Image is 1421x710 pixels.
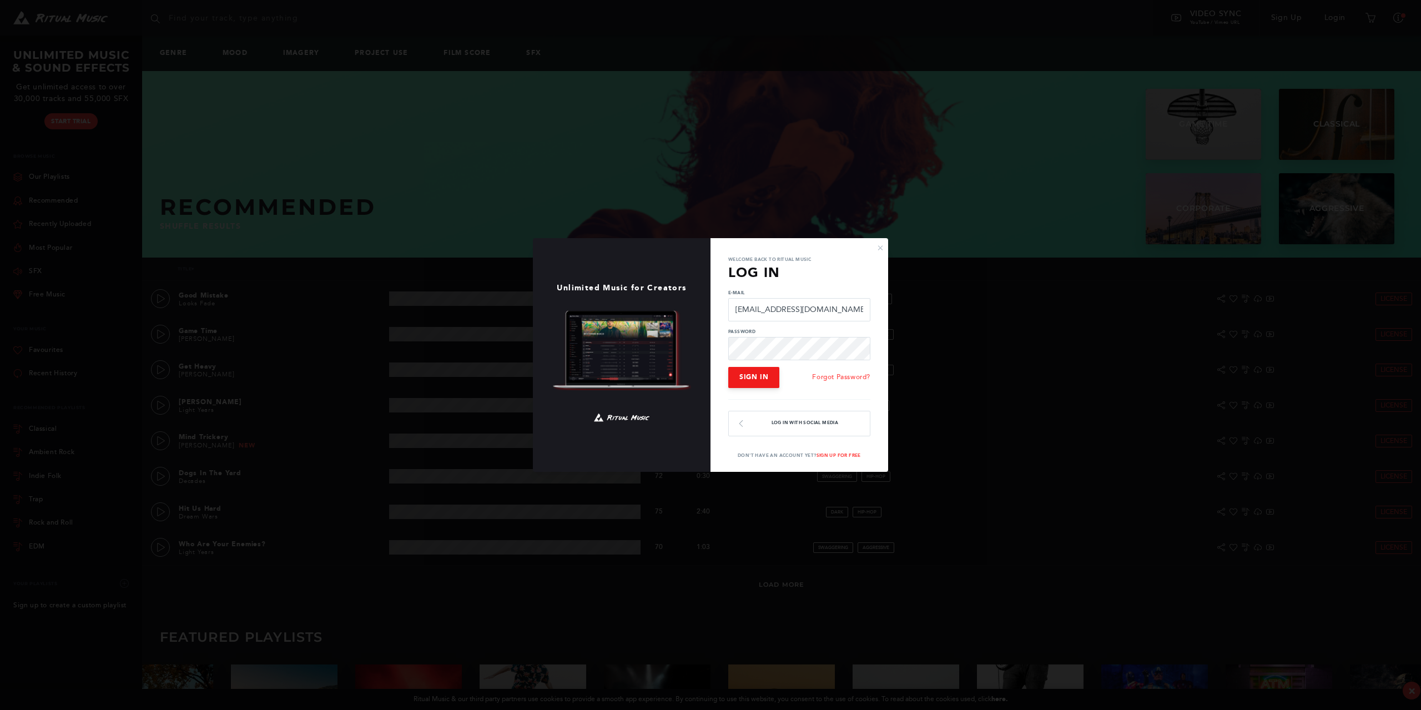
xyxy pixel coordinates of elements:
p: Welcome back to Ritual Music [728,256,870,263]
span: Sign In [739,373,768,381]
h1: Unlimited Music for Creators [533,284,710,293]
label: E-Mail [728,289,870,296]
img: Ritual Music [594,409,649,426]
h3: Log In [728,263,870,283]
button: Log In with Social Media [728,411,870,436]
button: Sign In [728,367,779,388]
p: Don't have an account yet? [710,452,888,459]
button: × [877,243,884,253]
input: E-Mail [728,298,870,321]
label: Password [728,328,870,335]
img: Ritual Music [552,310,691,391]
a: Forgot Password? [812,372,870,382]
a: Sign Up For Free [817,452,861,458]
